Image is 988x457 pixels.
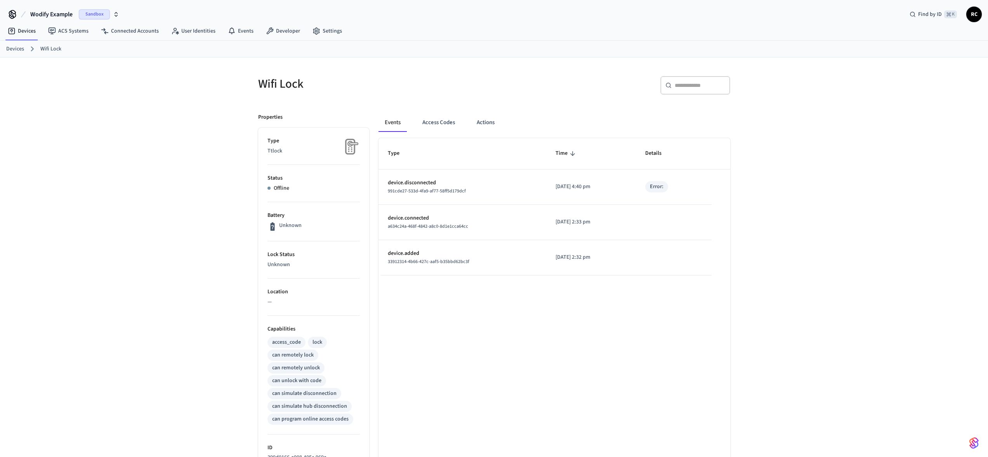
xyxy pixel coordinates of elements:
a: Developer [260,24,306,38]
table: sticky table [379,138,730,275]
span: Type [388,147,410,159]
span: Details [645,147,672,159]
img: SeamLogoGradient.69752ec5.svg [969,437,979,449]
a: Wifi Lock [40,45,61,53]
h5: Wifi Lock [258,76,490,92]
div: Find by ID⌘ K [903,7,963,21]
div: lock [313,338,322,346]
div: access_code [272,338,301,346]
span: ⌘ K [944,10,957,18]
div: ant example [379,113,730,132]
button: Events [379,113,407,132]
span: Find by ID [918,10,942,18]
span: Wodify Example [30,10,73,19]
p: Properties [258,113,283,121]
p: Status [267,174,360,182]
span: RC [967,7,981,21]
p: Location [267,288,360,296]
p: Ttlock [267,147,360,155]
span: Time [556,147,578,159]
p: Unknown [279,222,302,230]
a: User Identities [165,24,222,38]
div: can program online access codes [272,415,349,423]
button: RC [966,7,982,22]
p: device.connected [388,214,537,222]
p: Offline [274,184,289,192]
span: 991cde27-533d-4fa9-af77-58ff5d179dcf [388,188,466,194]
div: can simulate hub disconnection [272,402,347,410]
p: [DATE] 4:40 pm [556,183,627,191]
p: device.added [388,249,537,258]
span: 33912314-4b66-427c-aaf5-b35bbd62bc3f [388,258,469,265]
a: Connected Accounts [95,24,165,38]
div: Error: [650,183,663,191]
div: can simulate disconnection [272,389,337,398]
div: can unlock with code [272,377,321,385]
div: can remotely unlock [272,364,320,372]
a: Settings [306,24,348,38]
p: Lock Status [267,251,360,259]
p: [DATE] 2:33 pm [556,218,627,226]
a: Devices [2,24,42,38]
p: ID [267,444,360,452]
p: Unknown [267,261,360,269]
span: a634c24a-468f-4842-a8c0-8d1e1cca64cc [388,223,468,230]
p: Battery [267,211,360,220]
a: ACS Systems [42,24,95,38]
p: — [267,298,360,306]
span: Sandbox [79,9,110,19]
img: Placeholder Lock Image [340,137,360,156]
a: Events [222,24,260,38]
button: Actions [471,113,501,132]
a: Devices [6,45,24,53]
p: device.disconnected [388,179,537,187]
p: Type [267,137,360,145]
div: can remotely lock [272,351,314,359]
p: [DATE] 2:32 pm [556,253,627,261]
button: Access Codes [416,113,461,132]
p: Capabilities [267,325,360,333]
